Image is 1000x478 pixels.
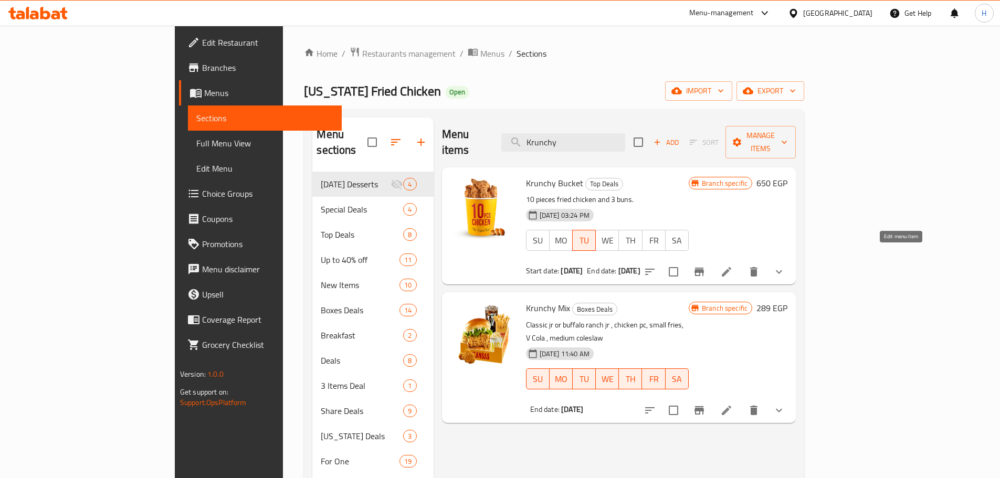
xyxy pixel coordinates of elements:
span: TH [623,371,638,387]
span: Upsell [202,288,333,301]
div: [GEOGRAPHIC_DATA] [803,7,872,19]
span: Open [445,88,469,97]
button: sort-choices [637,259,662,284]
a: Menu disclaimer [179,257,342,282]
button: FR [642,368,665,389]
span: FR [646,371,661,387]
span: Coverage Report [202,313,333,326]
span: Top Deals [586,178,623,190]
button: Add [649,134,683,151]
span: Branch specific [698,178,752,188]
span: Choice Groups [202,187,333,200]
span: MO [554,371,569,387]
span: [DATE] Desserts [321,178,391,190]
h2: Menu items [442,126,489,158]
svg: Show Choices [773,265,785,278]
a: Restaurants management [350,47,456,60]
a: Grocery Checklist [179,332,342,357]
li: / [342,47,345,60]
button: FR [642,230,666,251]
span: Select to update [662,399,685,421]
span: 1 [404,381,416,391]
a: Support.OpsPlatform [180,396,247,409]
a: Edit Restaurant [179,30,342,55]
span: TU [577,371,592,387]
span: [DATE] 03:24 PM [535,210,594,220]
a: Choice Groups [179,181,342,206]
span: TU [577,233,592,248]
span: Special Deals [321,203,403,216]
button: show more [766,259,792,284]
span: Edit Menu [196,162,333,175]
span: 19 [400,456,416,466]
button: delete [741,259,766,284]
button: Manage items [725,126,796,158]
span: H [982,7,986,19]
span: Menus [204,87,333,99]
button: Branch-specific-item [687,259,712,284]
div: items [399,455,416,468]
button: TH [619,368,642,389]
button: SA [665,230,689,251]
a: Branches [179,55,342,80]
span: SA [670,233,685,248]
div: Breakfast [321,329,403,342]
div: Boxes Deals [572,303,617,315]
div: items [403,405,416,417]
button: MO [549,230,573,251]
span: 8 [404,230,416,240]
span: SU [531,233,545,248]
span: Sections [196,112,333,124]
span: End date: [587,264,616,278]
span: SU [531,371,545,387]
span: Select section first [683,134,725,151]
div: Share Deals9 [312,398,433,423]
div: items [403,178,416,190]
a: Edit menu item [720,404,733,417]
span: Promotions [202,238,333,250]
span: 1.0.0 [207,367,224,381]
span: Boxes Deals [321,304,399,316]
span: Up to 40% off [321,253,399,266]
div: Top Deals8 [312,222,433,247]
span: 8 [404,356,416,366]
b: [DATE] [561,264,583,278]
a: Menus [179,80,342,105]
span: 4 [404,179,416,189]
button: SU [526,368,550,389]
span: Add item [649,134,683,151]
span: For One [321,455,399,468]
span: Select to update [662,261,685,283]
span: Full Menu View [196,137,333,150]
a: Promotions [179,231,342,257]
div: 3 Items Deal1 [312,373,433,398]
div: items [403,203,416,216]
span: Sections [517,47,546,60]
img: Krunchy Bucket [450,176,518,243]
span: New Items [321,279,399,291]
span: Get support on: [180,385,228,399]
button: TU [572,230,596,251]
button: Branch-specific-item [687,398,712,423]
span: Version: [180,367,206,381]
span: Top Deals [321,228,403,241]
button: sort-choices [637,398,662,423]
span: Branches [202,61,333,74]
div: [US_STATE] Deals3 [312,423,433,449]
span: [DATE] 11:40 AM [535,349,594,359]
span: Boxes Deals [573,303,617,315]
span: Menu disclaimer [202,263,333,275]
span: Sort sections [383,130,408,155]
span: Restaurants management [362,47,456,60]
li: / [509,47,512,60]
div: Kansas Deals [321,430,403,442]
div: items [403,354,416,367]
a: Coupons [179,206,342,231]
button: TU [573,368,596,389]
span: Krunchy Mix [526,300,570,316]
span: 3 Items Deal [321,379,403,392]
div: Special Deals4 [312,197,433,222]
button: WE [595,230,619,251]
